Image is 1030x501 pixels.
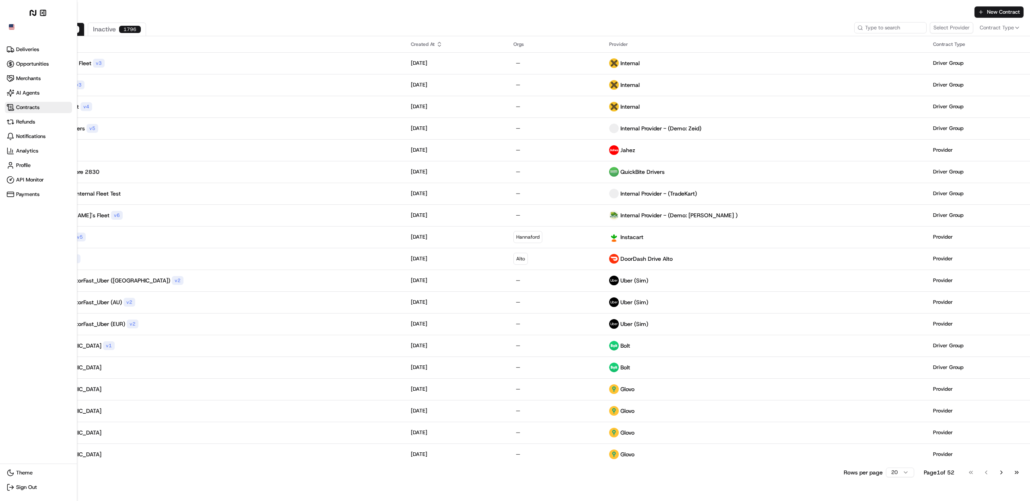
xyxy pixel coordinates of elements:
a: Profile [5,160,72,171]
div: Provider [609,41,920,47]
p: Rows per page [844,468,883,476]
p: Provider [933,299,953,306]
p: Internal [620,81,640,89]
p: — [516,364,597,371]
a: Analytics [5,145,72,157]
span: Opportunities [16,60,49,68]
p: Provider [933,407,953,414]
img: cookunity2.png [609,102,619,111]
p: — [516,103,597,110]
p: Glovo [620,385,634,393]
div: Orgs [513,41,597,47]
img: 6f7be752-d91c-4f0f-bd1a-6966931c71a3.jpg [609,167,619,177]
p: — [516,125,597,132]
p: Driver Group [933,190,964,197]
div: 1796 [119,26,141,33]
a: Notifications [5,131,72,142]
a: New Contract [974,6,1024,19]
div: v 5 [74,233,86,241]
span: Contracts [16,104,39,111]
div: Page 1 of 52 [924,468,954,476]
p: — [516,407,597,414]
span: AI Agents [16,89,39,97]
p: — [516,429,597,436]
p: Jahez [620,146,635,154]
button: Select Provider [930,22,973,33]
p: [DATE] [411,386,427,393]
a: Deliveries [5,44,72,55]
img: profile_nash_internal_fleet_org_dXhiQN.png [609,363,619,372]
p: — [516,168,597,175]
span: Contract Type [980,24,1014,31]
div: v 6 [111,211,123,220]
p: Uber (Sim) [620,298,648,306]
p: Glovo [620,407,634,415]
p: [DATE] [411,277,427,284]
button: Inactive [88,23,146,36]
img: glovo_logo.png [609,449,619,459]
div: Alto [513,253,528,265]
p: Internal [620,103,640,111]
p: Glovo [620,429,634,437]
span: Analytics [16,147,38,155]
p: [DATE] [411,299,427,306]
p: — [516,342,597,349]
p: Provider [933,255,953,262]
p: Glovo [620,450,634,458]
p: [DATE] [411,429,427,436]
p: [DATE] [411,212,427,219]
p: Provider [933,429,953,436]
div: Hannaford [513,231,542,243]
span: Sign Out [16,484,37,491]
p: FleetSimulatorFast_Uber ([GEOGRAPHIC_DATA]) [46,276,170,285]
p: FleetSimulatorFast_Uber (EUR) [46,320,125,328]
p: Driver Group [933,168,964,175]
input: Type to search [854,22,927,33]
p: — [516,60,597,67]
button: Sign Out [5,482,72,493]
p: [DATE] [411,60,427,67]
p: Driver Group [933,60,964,67]
img: glovo_logo.png [609,428,619,437]
p: [DATE] [411,146,427,154]
p: Internal [620,59,640,67]
a: Contracts [5,102,72,113]
p: Uber (Sim) [620,276,648,285]
p: [DATE] [411,407,427,414]
button: Theme [5,467,72,478]
p: [DATE] [411,168,427,175]
img: uber-new-logo.jpeg [609,276,619,285]
p: [DATE] [411,342,427,349]
img: glovo_logo.png [609,406,619,416]
p: Provider [933,277,953,284]
a: Merchants [5,73,72,84]
p: FleetSimulatorFast_Uber (AU) [46,298,122,306]
img: Flag of us [9,24,14,30]
p: Provider [933,386,953,393]
p: [DATE] [411,255,427,262]
p: — [516,386,597,393]
img: glovo_logo.png [609,384,619,394]
p: — [516,320,597,328]
p: — [516,277,597,284]
p: DoorDash Drive Alto [620,255,673,263]
p: Driver Group [933,81,964,89]
div: Created At [411,41,501,47]
div: v 3 [73,80,84,89]
p: — [516,146,597,154]
p: — [516,81,597,89]
span: Notifications [16,133,45,140]
p: [PERSON_NAME]'s Fleet [46,211,109,219]
h1: Contracts [31,6,974,19]
div: v 4 [80,102,92,111]
p: Internal Provider - (Demo: Zeid) [620,124,701,132]
div: v 2 [124,298,135,307]
a: AI Agents [5,87,72,99]
p: Internal Provider - (TradeKart) [620,190,697,198]
p: [DATE] [411,364,427,371]
span: Profile [16,162,31,169]
a: Opportunities [5,58,72,70]
img: uber-new-logo.jpeg [609,297,619,307]
img: cookunity2.png [609,58,619,68]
